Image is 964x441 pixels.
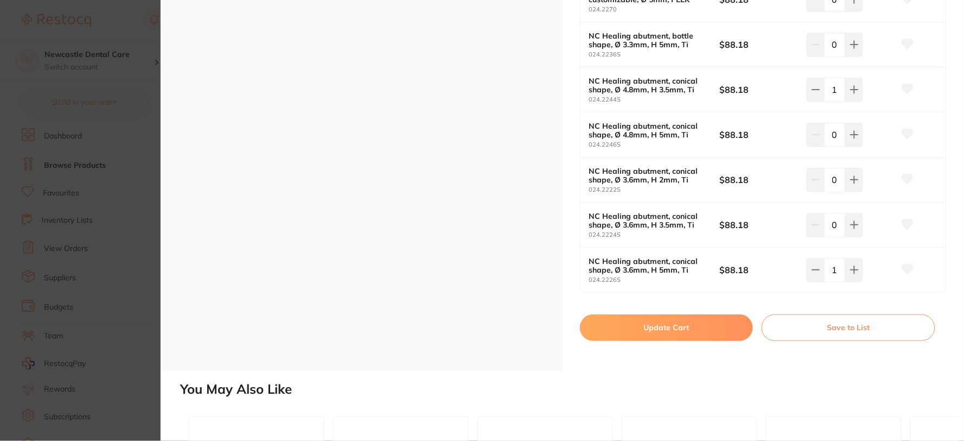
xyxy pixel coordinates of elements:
[719,219,798,231] b: $88.18
[589,231,720,238] small: 024.2224S
[589,96,720,103] small: 024.2244S
[719,264,798,276] b: $88.18
[719,174,798,186] b: $88.18
[589,141,720,148] small: 024.2246S
[589,212,707,229] b: NC Healing abutment, conical shape, Ø 3.6mm, H 3.5mm, Ti
[719,84,798,96] b: $88.18
[719,129,798,141] b: $88.18
[589,122,707,139] b: NC Healing abutment, conical shape, Ø 4.8mm, H 5mm, Ti
[719,39,798,51] b: $88.18
[589,276,720,283] small: 024.2226S
[589,77,707,94] b: NC Healing abutment, conical shape, Ø 4.8mm, H 3.5mm, Ti
[589,6,720,13] small: 024.2270
[589,31,707,49] b: NC Healing abutment, bottle shape, Ø 3.3mm, H 5mm, Ti
[589,51,720,58] small: 024.2236S
[589,257,707,274] b: NC Healing abutment, conical shape, Ø 3.6mm, H 5mm, Ti
[589,167,707,184] b: NC Healing abutment, conical shape, Ø 3.6mm, H 2mm, Ti
[589,186,720,193] small: 024.2222S
[762,314,935,341] button: Save to List
[180,382,960,397] h2: You May Also Like
[580,314,754,341] button: Update Cart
